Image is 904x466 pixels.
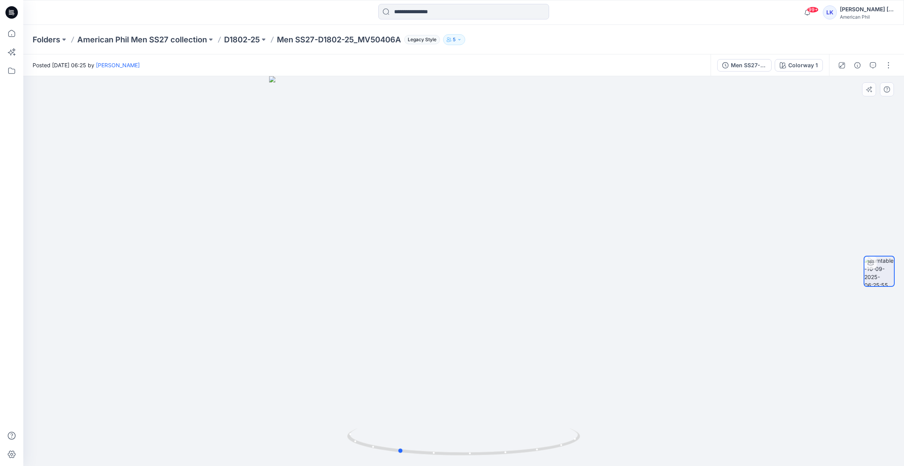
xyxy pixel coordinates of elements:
p: 5 [453,35,455,44]
div: Men SS27-D1802-25_MV50406A [731,61,767,70]
div: American Phil [840,14,894,20]
span: 99+ [807,7,819,13]
button: 5 [443,34,465,45]
a: [PERSON_NAME] [96,62,140,68]
a: American Phil Men SS27 collection [77,34,207,45]
button: Men SS27-D1802-25_MV50406A [717,59,772,72]
button: Legacy Style [401,34,440,45]
a: D1802-25 [224,34,260,45]
div: LK [823,5,837,19]
span: Legacy Style [404,35,440,44]
p: Men SS27-D1802-25_MV50406A [277,34,401,45]
div: [PERSON_NAME] [PERSON_NAME] [840,5,894,14]
button: Details [851,59,864,72]
img: turntable-10-09-2025-06:25:55 [864,257,894,286]
div: Colorway 1 [788,61,818,70]
a: Folders [33,34,60,45]
button: Colorway 1 [775,59,823,72]
span: Posted [DATE] 06:25 by [33,61,140,69]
